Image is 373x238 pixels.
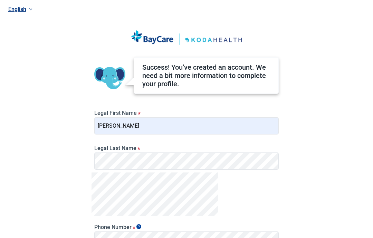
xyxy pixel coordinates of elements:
[94,224,279,230] label: Phone Number
[29,8,32,11] span: down
[142,63,270,88] div: Success! You’ve created an account. We need a bit more information to complete your profile.
[131,30,242,45] img: Koda Health
[6,3,365,15] a: Current language: English
[94,63,125,94] img: Koda Elephant
[136,224,141,229] span: Show tooltip
[94,110,279,116] label: Legal First Name
[94,145,279,151] label: Legal Last Name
